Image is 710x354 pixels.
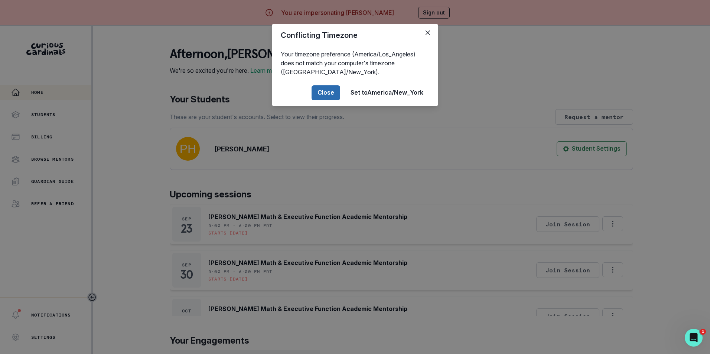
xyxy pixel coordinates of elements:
button: Set toAmerica/New_York [345,85,429,100]
button: Close [422,27,434,39]
div: Your timezone preference (America/Los_Angeles) does not match your computer's timezone ([GEOGRAPH... [272,47,438,79]
span: 1 [700,329,706,335]
header: Conflicting Timezone [272,24,438,47]
button: Close [312,85,340,100]
iframe: Intercom live chat [685,329,703,347]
